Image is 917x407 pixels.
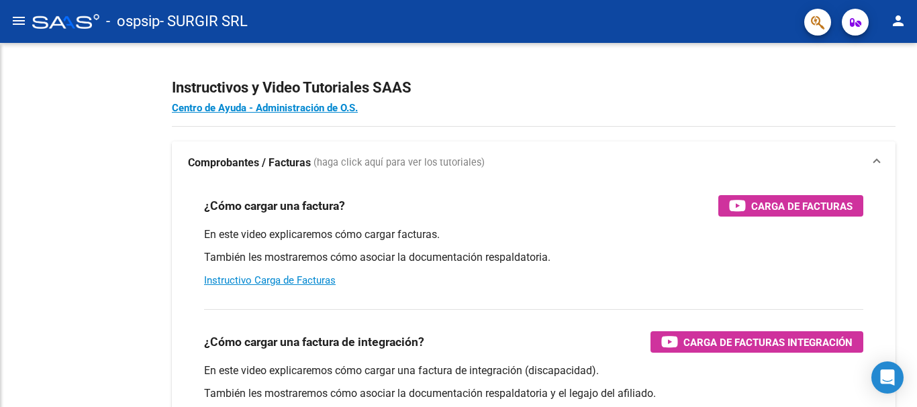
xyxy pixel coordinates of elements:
button: Carga de Facturas Integración [650,331,863,353]
a: Centro de Ayuda - Administración de O.S. [172,102,358,114]
a: Instructivo Carga de Facturas [204,274,336,286]
span: Carga de Facturas Integración [683,334,853,351]
p: También les mostraremos cómo asociar la documentación respaldatoria. [204,250,863,265]
h3: ¿Cómo cargar una factura? [204,196,345,215]
h3: ¿Cómo cargar una factura de integración? [204,333,424,351]
span: (haga click aquí para ver los tutoriales) [313,156,485,170]
mat-icon: menu [11,13,27,29]
div: Open Intercom Messenger [871,361,904,394]
button: Carga de Facturas [718,195,863,217]
p: También les mostraremos cómo asociar la documentación respaldatoria y el legajo del afiliado. [204,386,863,401]
mat-expansion-panel-header: Comprobantes / Facturas (haga click aquí para ver los tutoriales) [172,141,896,184]
h2: Instructivos y Video Tutoriales SAAS [172,75,896,101]
p: En este video explicaremos cómo cargar una factura de integración (discapacidad). [204,363,863,378]
p: En este video explicaremos cómo cargar facturas. [204,227,863,242]
span: Carga de Facturas [751,198,853,215]
mat-icon: person [890,13,906,29]
span: - SURGIR SRL [160,7,248,36]
span: - ospsip [106,7,160,36]
strong: Comprobantes / Facturas [188,156,311,170]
